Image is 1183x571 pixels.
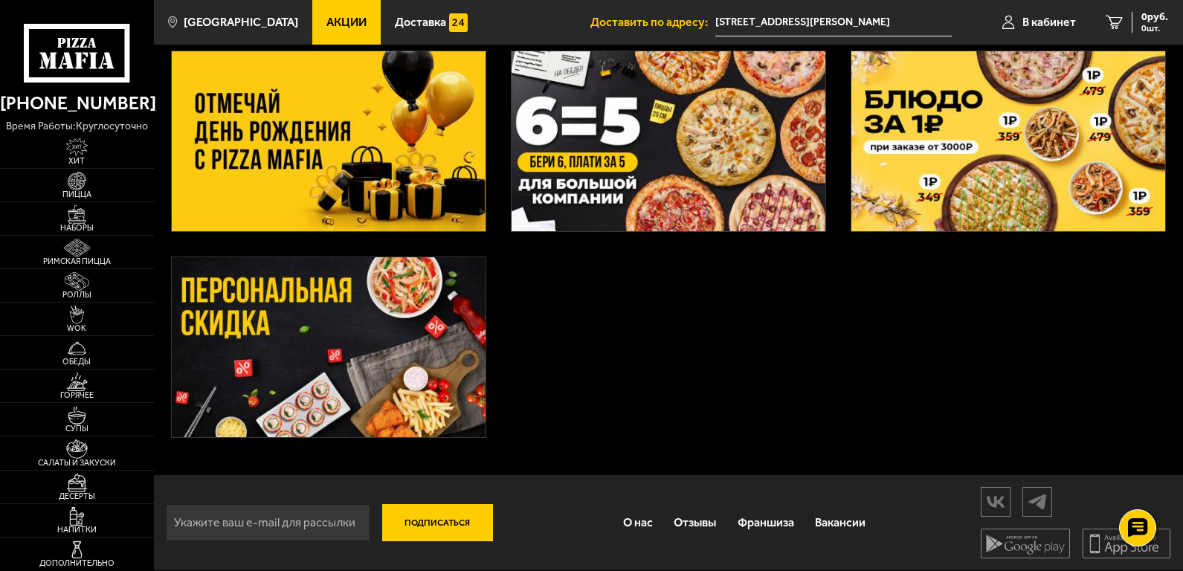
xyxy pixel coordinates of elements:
[663,503,727,543] a: Отзывы
[184,16,298,28] span: [GEOGRAPHIC_DATA]
[166,504,370,541] input: Укажите ваш e-mail для рассылки
[981,488,1010,514] img: vk
[449,13,468,32] img: 15daf4d41897b9f0e9f617042186c801.svg
[726,503,805,543] a: Франшиза
[395,16,446,28] span: Доставка
[590,16,715,28] span: Доставить по адресу:
[612,503,663,543] a: О нас
[1141,12,1168,22] span: 0 руб.
[715,9,952,36] input: Ваш адрес доставки
[326,16,367,28] span: Акции
[1141,24,1168,33] span: 0 шт.
[1023,488,1051,514] img: tg
[382,504,493,541] button: Подписаться
[805,503,877,543] a: Вакансии
[1022,16,1076,28] span: В кабинет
